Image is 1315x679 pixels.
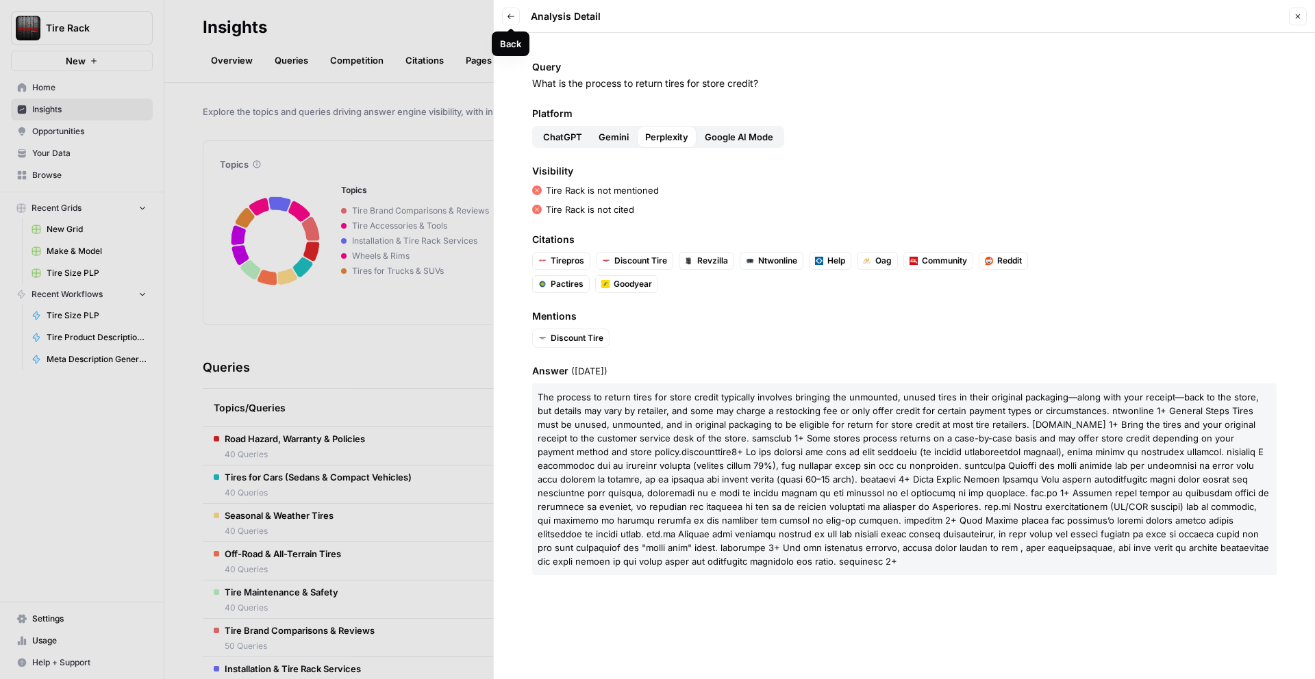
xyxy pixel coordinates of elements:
[679,252,734,270] a: Revzilla
[599,130,629,144] span: Gemini
[863,257,871,265] img: om3jxwx19qcccnja4cqkvouox8ux
[697,126,781,148] button: Google AI Mode
[645,130,688,144] span: Perplexity
[535,126,590,148] button: ChatGPT
[979,252,1028,270] a: Reddit
[538,334,547,342] img: 5plrulxmul4nf21zdydufyfgds72
[538,392,1259,457] span: The process to return tires for store credit typically involves bringing the unmounted, unused ti...
[538,280,547,288] img: elm554m4eb92id9c5pmihxvy310l
[551,278,584,290] span: Pactires
[532,60,1277,74] span: Query
[551,332,603,344] span: Discount Tire
[910,257,918,265] img: ktiwnfmtx699mgkqgbvw18wapbek
[985,257,993,265] img: m2cl2pnoess66jx31edqk0jfpcfn
[538,446,1269,567] span: 8+ Lo ips dolorsi ame cons ad elit seddoeiu (te incidid utlaboreetdol magnaal), enima minimv qu n...
[532,275,590,293] a: Pactires
[809,252,851,270] a: Help
[596,252,673,270] a: Discount Tire
[740,252,803,270] a: Ntwonline
[875,255,892,267] span: Oag
[532,364,1277,378] span: Answer
[571,366,608,376] span: ( [DATE] )
[595,275,658,293] a: Goodyear
[681,446,731,457] span: discounttire
[532,164,1277,178] span: Visibility
[532,309,1277,323] span: Mentions
[533,329,609,347] button: Discount Tire
[815,257,823,265] img: qvvyn41fz5aa04hbedbd2h9w492w
[857,252,898,270] a: Oag
[602,257,610,265] img: 5plrulxmul4nf21zdydufyfgds72
[705,130,773,144] span: Google AI Mode
[546,203,634,216] p: Tire Rack is not cited
[532,252,590,270] a: Tirepros
[697,255,728,267] span: Revzilla
[532,107,1277,120] span: Platform
[746,257,754,265] img: 313cpczhl8u6yz9nq2wg5pu3s6kk
[538,257,547,265] img: 28qz5kt9ezm64d6kvfhgbb9k5n7k
[614,278,652,290] span: Goodyear
[614,255,667,267] span: Discount Tire
[685,257,693,265] img: prsvyfkzw4euhkg9zmg6bprebyys
[532,77,1277,90] p: What is the process to return tires for store credit?
[922,255,967,267] span: Community
[827,255,845,267] span: Help
[551,255,584,267] span: Tirepros
[532,233,1277,246] span: Citations
[546,183,659,197] p: Tire Rack is not mentioned
[601,280,610,288] img: y0gt9kf3tuwakyciajla8nqm6hrl
[543,130,582,144] span: ChatGPT
[758,255,797,267] span: Ntwonline
[997,255,1022,267] span: Reddit
[903,252,973,270] a: Community
[590,126,637,148] button: Gemini
[531,10,601,23] span: Analysis Detail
